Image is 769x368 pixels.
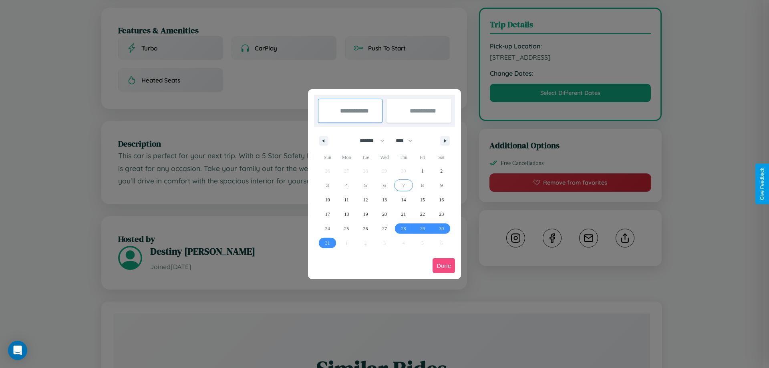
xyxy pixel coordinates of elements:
[363,207,368,221] span: 19
[318,193,337,207] button: 10
[432,164,451,178] button: 2
[337,193,356,207] button: 11
[432,178,451,193] button: 9
[337,207,356,221] button: 18
[432,207,451,221] button: 23
[8,341,27,360] div: Open Intercom Messenger
[337,178,356,193] button: 4
[413,178,432,193] button: 8
[318,151,337,164] span: Sun
[413,193,432,207] button: 15
[326,178,329,193] span: 3
[345,178,348,193] span: 4
[433,258,455,273] button: Done
[325,207,330,221] span: 17
[413,151,432,164] span: Fri
[383,178,386,193] span: 6
[356,193,375,207] button: 12
[439,221,444,236] span: 30
[356,207,375,221] button: 19
[394,207,413,221] button: 21
[440,164,443,178] span: 2
[420,193,425,207] span: 15
[394,193,413,207] button: 14
[382,221,387,236] span: 27
[439,193,444,207] span: 16
[759,168,765,200] div: Give Feedback
[356,178,375,193] button: 5
[394,151,413,164] span: Thu
[325,193,330,207] span: 10
[413,221,432,236] button: 29
[421,164,424,178] span: 1
[420,221,425,236] span: 29
[318,236,337,250] button: 31
[439,207,444,221] span: 23
[382,207,387,221] span: 20
[394,178,413,193] button: 7
[344,193,349,207] span: 11
[337,221,356,236] button: 25
[318,207,337,221] button: 17
[375,151,394,164] span: Wed
[413,207,432,221] button: 22
[413,164,432,178] button: 1
[440,178,443,193] span: 9
[420,207,425,221] span: 22
[364,178,367,193] span: 5
[432,221,451,236] button: 30
[375,221,394,236] button: 27
[401,221,406,236] span: 28
[421,178,424,193] span: 8
[432,193,451,207] button: 16
[356,221,375,236] button: 26
[344,221,349,236] span: 25
[318,221,337,236] button: 24
[337,151,356,164] span: Mon
[394,221,413,236] button: 28
[375,207,394,221] button: 20
[375,193,394,207] button: 13
[401,207,406,221] span: 21
[344,207,349,221] span: 18
[432,151,451,164] span: Sat
[356,151,375,164] span: Tue
[382,193,387,207] span: 13
[363,221,368,236] span: 26
[318,178,337,193] button: 3
[402,178,405,193] span: 7
[375,178,394,193] button: 6
[325,221,330,236] span: 24
[325,236,330,250] span: 31
[363,193,368,207] span: 12
[401,193,406,207] span: 14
